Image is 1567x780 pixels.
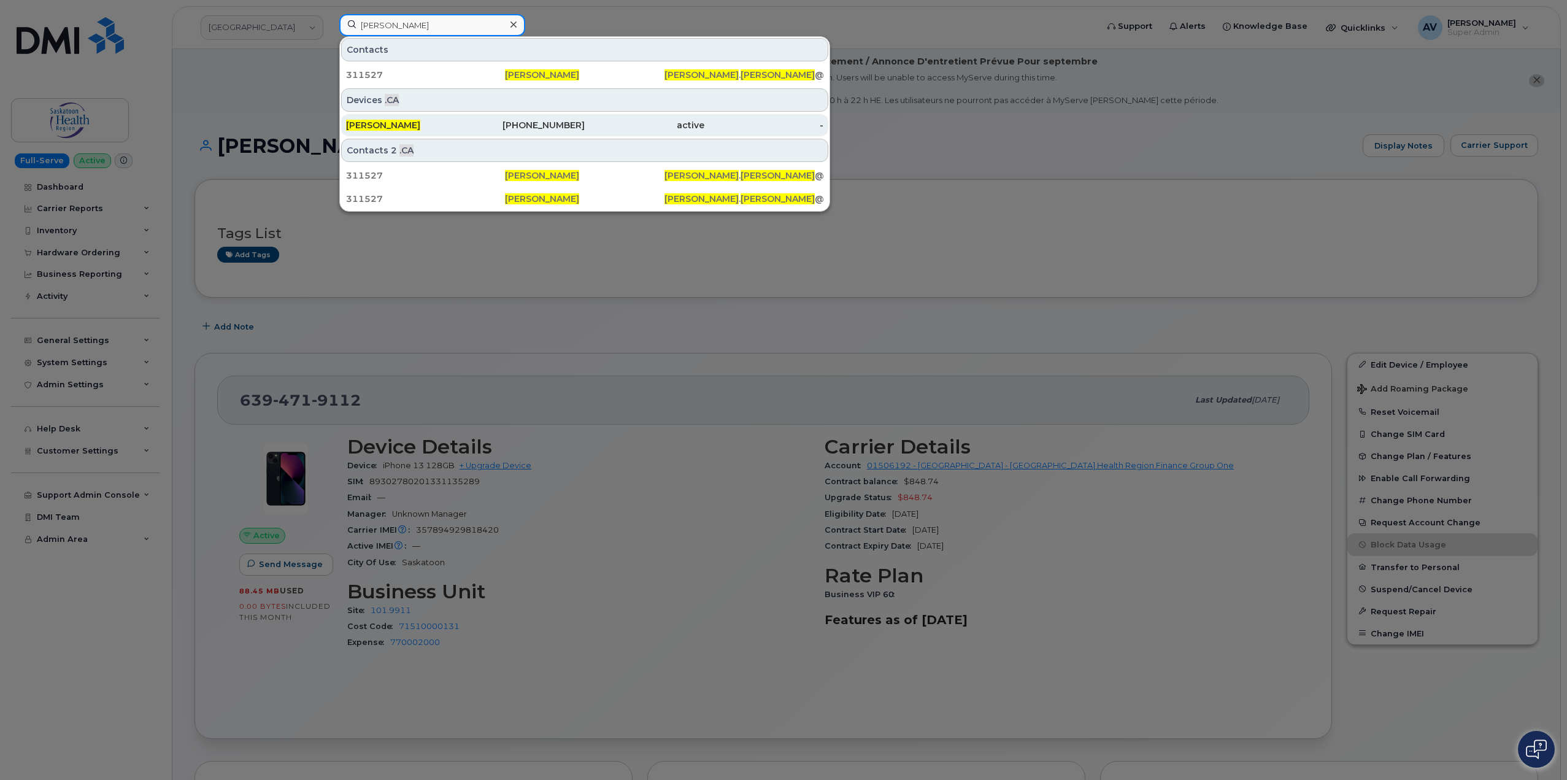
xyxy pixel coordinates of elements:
a: 311527[PERSON_NAME][PERSON_NAME].[PERSON_NAME]@[PERSON_NAME][DOMAIN_NAME] [341,164,828,187]
a: 311527[PERSON_NAME][PERSON_NAME].[PERSON_NAME]@[PERSON_NAME][DOMAIN_NAME] [341,64,828,86]
span: [PERSON_NAME] [664,69,739,80]
div: 311527 [346,193,505,205]
div: [PHONE_NUMBER] [466,119,585,131]
div: . @[PERSON_NAME][DOMAIN_NAME] [664,169,823,182]
span: 2 [391,144,397,156]
img: Open chat [1526,739,1547,759]
span: [PERSON_NAME] [505,69,579,80]
span: [PERSON_NAME] [741,170,815,181]
span: [PERSON_NAME] [664,193,739,204]
div: Devices [341,88,828,112]
span: .CA [399,144,414,156]
div: Contacts [341,38,828,61]
span: [PERSON_NAME] [505,193,579,204]
span: [PERSON_NAME] [505,170,579,181]
span: [PERSON_NAME] [741,193,815,204]
a: [PERSON_NAME][PHONE_NUMBER]active- [341,114,828,136]
div: active [585,119,704,131]
div: 311527 [346,69,505,81]
div: . @[PERSON_NAME][DOMAIN_NAME] [664,193,823,205]
span: [PERSON_NAME] [741,69,815,80]
span: .CA [385,94,399,106]
div: . @[PERSON_NAME][DOMAIN_NAME] [664,69,823,81]
a: 311527[PERSON_NAME][PERSON_NAME].[PERSON_NAME]@[PERSON_NAME][DOMAIN_NAME] [341,188,828,210]
div: Contacts [341,139,828,162]
span: [PERSON_NAME] [346,120,420,131]
div: - [704,119,824,131]
div: 311527 [346,169,505,182]
span: [PERSON_NAME] [664,170,739,181]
